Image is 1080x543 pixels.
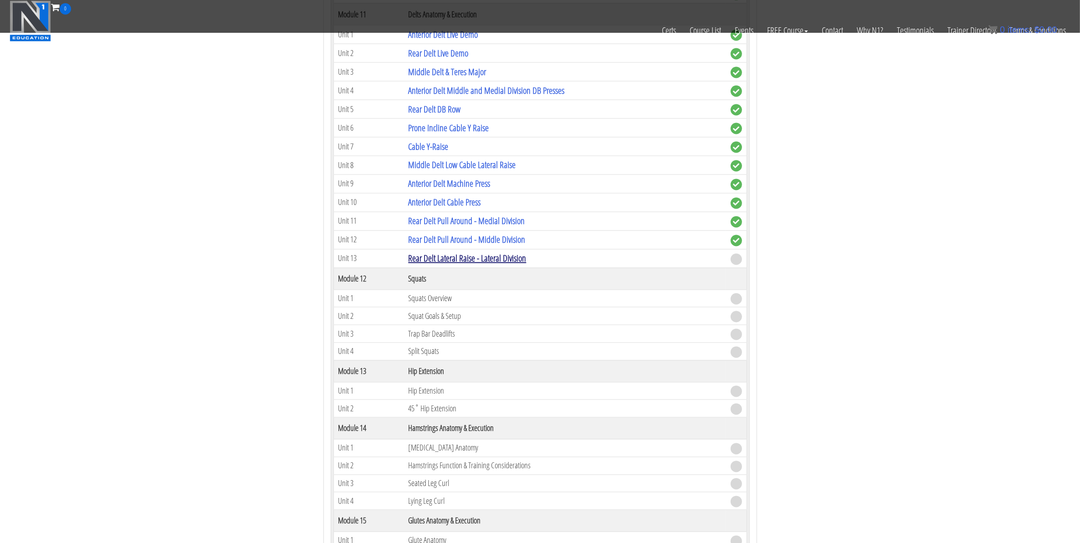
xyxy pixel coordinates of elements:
[404,510,726,532] th: Glutes Anatomy & Execution
[333,343,404,360] td: Unit 4
[408,122,489,134] a: Prone Incline Cable Y Raise
[890,15,941,46] a: Testimonials
[760,15,815,46] a: FREE Course
[731,142,742,153] span: complete
[333,193,404,212] td: Unit 10
[404,325,726,343] td: Trap Bar Deadlifts
[333,400,404,418] td: Unit 2
[655,15,683,46] a: Certs
[731,160,742,172] span: complete
[404,400,726,418] td: 45˚ Hip Extension
[408,66,486,78] a: Middle Delt & Teres Major
[404,268,726,290] th: Squats
[850,15,890,46] a: Why N1?
[731,235,742,246] span: complete
[333,100,404,118] td: Unit 5
[408,47,468,59] a: Rear Delt Live Demo
[404,360,726,382] th: Hip Extension
[683,15,728,46] a: Course List
[333,268,404,290] th: Module 12
[731,67,742,78] span: complete
[1034,25,1039,35] span: $
[333,44,404,62] td: Unit 2
[333,174,404,193] td: Unit 9
[408,84,564,97] a: Anterior Delt Middle and Medial Division DB Presses
[333,307,404,325] td: Unit 2
[404,382,726,400] td: Hip Extension
[333,457,404,475] td: Unit 2
[815,15,850,46] a: Contact
[333,118,404,137] td: Unit 6
[731,198,742,209] span: complete
[988,25,1057,35] a: 0 items: $0.00
[408,140,448,153] a: Cable Y-Raise
[333,156,404,174] td: Unit 8
[1003,15,1073,46] a: Terms & Conditions
[60,3,71,15] span: 0
[408,234,525,246] a: Rear Delt Pull Around - Middle Division
[333,231,404,249] td: Unit 12
[10,0,51,41] img: n1-education
[1034,25,1057,35] bdi: 0.00
[404,343,726,360] td: Split Squats
[404,475,726,492] td: Seated Leg Curl
[333,290,404,307] td: Unit 1
[941,15,1003,46] a: Trainer Directory
[408,215,525,227] a: Rear Delt Pull Around - Medial Division
[408,252,526,265] a: Rear Delt Lateral Raise - Lateral Division
[333,440,404,457] td: Unit 1
[333,325,404,343] td: Unit 3
[404,492,726,510] td: Lying Leg Curl
[731,104,742,116] span: complete
[1008,25,1032,35] span: items:
[333,382,404,400] td: Unit 1
[333,249,404,268] td: Unit 13
[404,440,726,457] td: [MEDICAL_DATA] Anatomy
[333,510,404,532] th: Module 15
[333,81,404,100] td: Unit 4
[404,457,726,475] td: Hamstrings Function & Training Considerations
[333,62,404,81] td: Unit 3
[731,123,742,134] span: complete
[333,212,404,231] td: Unit 11
[404,307,726,325] td: Squat Goals & Setup
[731,216,742,228] span: complete
[408,159,516,171] a: Middle Delt Low Cable Lateral Raise
[408,196,481,209] a: Anterior Delt Cable Press
[333,137,404,156] td: Unit 7
[408,103,461,115] a: Rear Delt DB Row
[333,360,404,382] th: Module 13
[404,290,726,307] td: Squats Overview
[333,492,404,510] td: Unit 4
[731,48,742,60] span: complete
[1000,25,1005,35] span: 0
[728,15,760,46] a: Events
[408,178,490,190] a: Anterior Delt Machine Press
[51,1,71,13] a: 0
[731,179,742,190] span: complete
[731,86,742,97] span: complete
[988,25,998,34] img: icon11.png
[333,475,404,492] td: Unit 3
[404,418,726,440] th: Hamstrings Anatomy & Execution
[333,418,404,440] th: Module 14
